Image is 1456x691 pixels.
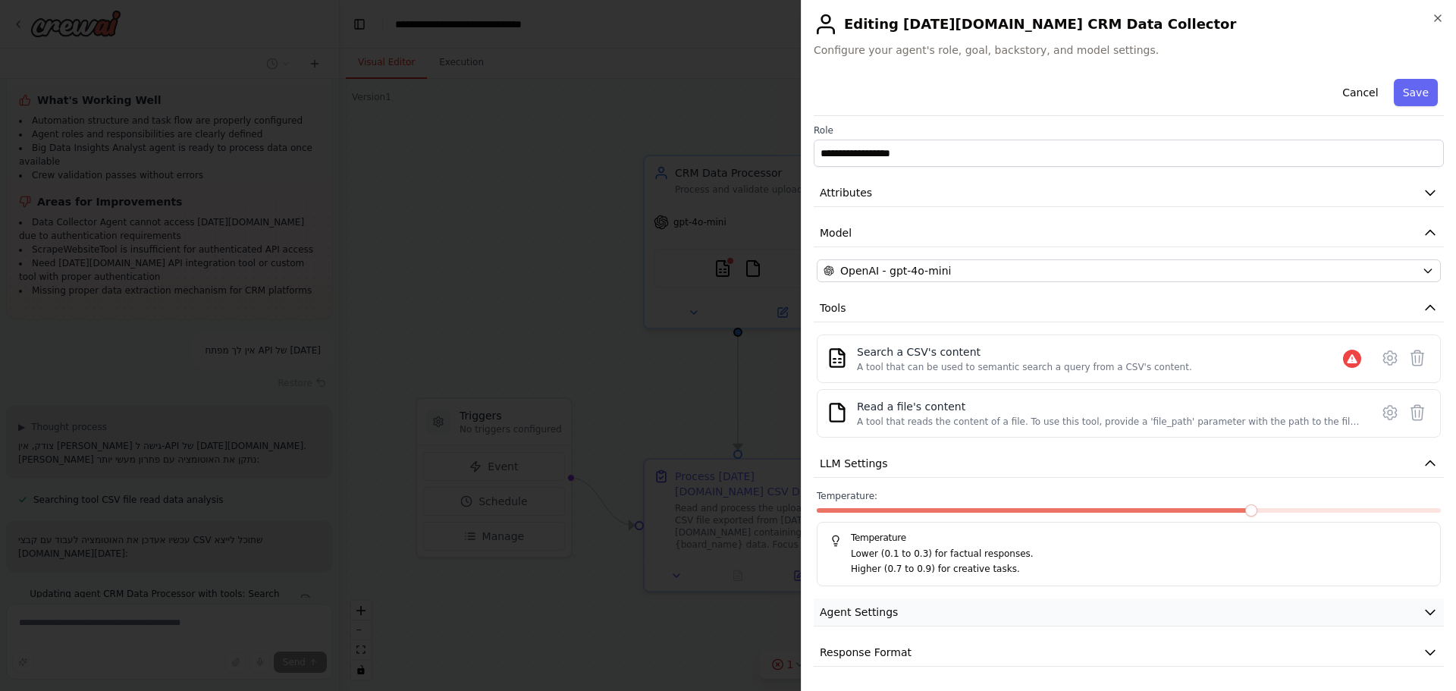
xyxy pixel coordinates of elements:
[827,402,848,423] img: FileReadTool
[820,225,852,240] span: Model
[814,450,1444,478] button: LLM Settings
[827,347,848,369] img: CSVSearchTool
[820,645,912,660] span: Response Format
[817,490,877,502] span: Temperature:
[814,179,1444,207] button: Attributes
[851,562,1428,577] p: Higher (0.7 to 0.9) for creative tasks.
[820,185,872,200] span: Attributes
[820,456,888,471] span: LLM Settings
[1376,399,1404,426] button: Configure tool
[851,547,1428,562] p: Lower (0.1 to 0.3) for factual responses.
[857,399,1361,414] div: Read a file's content
[814,294,1444,322] button: Tools
[820,605,898,620] span: Agent Settings
[814,639,1444,667] button: Response Format
[814,42,1444,58] span: Configure your agent's role, goal, backstory, and model settings.
[857,361,1192,373] div: A tool that can be used to semantic search a query from a CSV's content.
[820,300,846,316] span: Tools
[1333,79,1387,106] button: Cancel
[840,263,951,278] span: OpenAI - gpt-4o-mini
[857,344,1192,360] div: Search a CSV's content
[817,259,1441,282] button: OpenAI - gpt-4o-mini
[1404,344,1431,372] button: Delete tool
[814,12,1444,36] h2: Editing [DATE][DOMAIN_NAME] CRM Data Collector
[814,219,1444,247] button: Model
[1404,399,1431,426] button: Delete tool
[814,598,1444,627] button: Agent Settings
[857,416,1361,428] div: A tool that reads the content of a file. To use this tool, provide a 'file_path' parameter with t...
[1394,79,1438,106] button: Save
[814,124,1444,137] label: Role
[1376,344,1404,372] button: Configure tool
[830,532,1428,544] h5: Temperature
